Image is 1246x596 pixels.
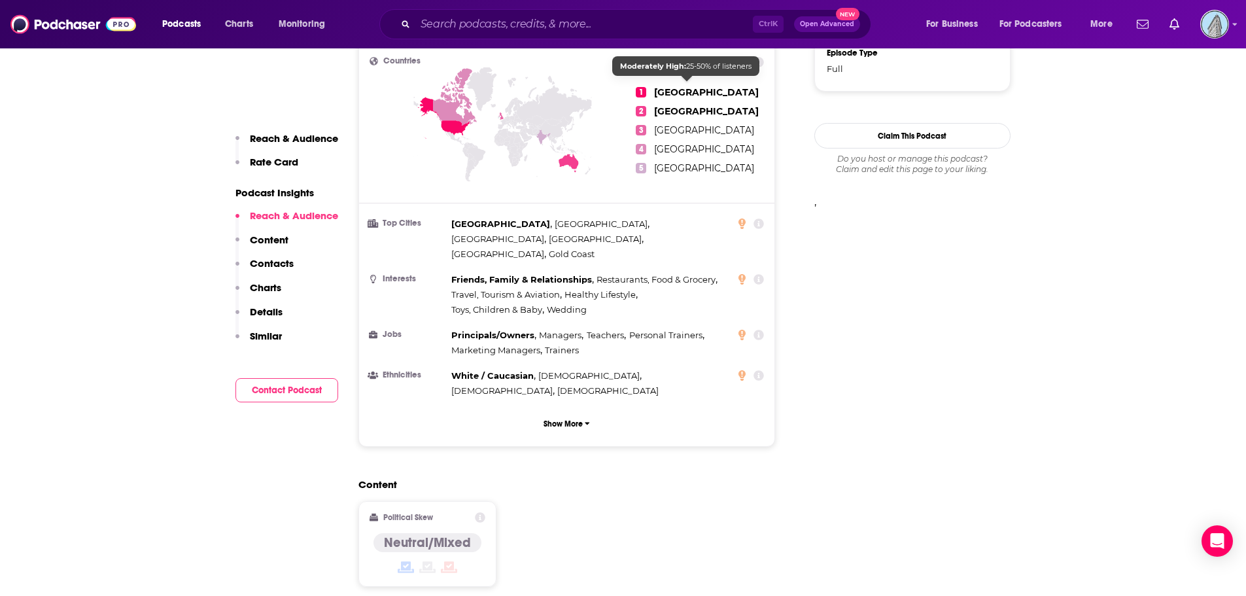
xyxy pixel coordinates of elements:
button: Rate Card [235,156,298,180]
span: , [555,217,649,232]
span: [GEOGRAPHIC_DATA] [654,143,754,155]
span: , [629,328,704,343]
span: , [587,328,626,343]
span: Friends, Family & Relationships [451,274,592,285]
div: Episode Type [827,48,904,58]
img: User Profile [1200,10,1229,39]
a: Show notifications dropdown [1164,13,1185,35]
span: , [451,302,544,317]
span: Toys, Children & Baby [451,304,542,315]
button: Contacts [235,257,294,281]
h2: Political Skew [383,513,433,522]
button: Charts [235,281,281,306]
span: Trainers [545,345,579,355]
span: Open Advanced [800,21,854,27]
span: Monitoring [279,15,325,33]
a: Charts [216,14,261,35]
span: [GEOGRAPHIC_DATA] [654,124,754,136]
span: [DEMOGRAPHIC_DATA] [557,385,659,396]
p: Contacts [250,257,294,270]
span: Countries [383,57,421,65]
span: For Podcasters [999,15,1062,33]
button: open menu [991,14,1081,35]
span: Charts [225,15,253,33]
span: [GEOGRAPHIC_DATA] [549,234,642,244]
span: , [451,232,546,247]
span: For Business [926,15,978,33]
span: , [538,368,642,383]
h3: Ethnicities [370,371,446,379]
button: Content [235,234,288,258]
h3: Top Cities [370,219,446,228]
button: Show More [370,412,765,436]
div: Claim and edit this page to your liking. [814,154,1011,175]
span: Marketing Managers [451,345,540,355]
button: Open AdvancedNew [794,16,860,32]
span: Principals/Owners [451,330,534,340]
button: Similar [235,330,282,354]
button: Reach & Audience [235,132,338,156]
span: Teachers [587,330,624,340]
span: [GEOGRAPHIC_DATA] [451,234,544,244]
input: Search podcasts, credits, & more... [415,14,753,35]
h3: Jobs [370,330,446,339]
span: Travel, Tourism & Aviation [451,289,560,300]
span: , [564,287,638,302]
span: Healthy Lifestyle [564,289,636,300]
span: , [597,272,718,287]
span: , [451,343,542,358]
span: , [549,232,644,247]
p: Reach & Audience [250,132,338,145]
a: Show notifications dropdown [1132,13,1154,35]
button: Show profile menu [1200,10,1229,39]
span: [DEMOGRAPHIC_DATA] [538,370,640,381]
span: Restaurants, Food & Grocery [597,274,716,285]
p: Charts [250,281,281,294]
span: , [451,272,594,287]
span: Podcasts [162,15,201,33]
h2: Content [358,478,765,491]
span: [GEOGRAPHIC_DATA] [451,219,550,229]
p: Podcast Insights [235,186,338,199]
span: , [451,217,552,232]
span: [GEOGRAPHIC_DATA] [451,249,544,259]
span: , [451,383,555,398]
span: More [1090,15,1113,33]
span: White / Caucasian [451,370,534,381]
span: , [451,368,536,383]
span: 3 [636,125,646,135]
button: Contact Podcast [235,378,338,402]
button: open menu [917,14,994,35]
span: [GEOGRAPHIC_DATA] [654,105,759,117]
span: 4 [636,144,646,154]
button: open menu [1081,14,1129,35]
span: , [539,328,583,343]
span: 25-50% of listeners [620,61,752,71]
div: Full [827,63,904,74]
span: Ctrl K [753,16,784,33]
div: Search podcasts, credits, & more... [392,9,884,39]
span: Do you host or manage this podcast? [814,154,1011,164]
img: Podchaser - Follow, Share and Rate Podcasts [10,12,136,37]
span: , [451,247,546,262]
p: Show More [544,419,583,429]
span: Wedding [547,304,587,315]
p: Similar [250,330,282,342]
h3: Interests [370,275,446,283]
button: open menu [269,14,342,35]
b: Moderately High: [620,61,686,71]
span: New [836,8,859,20]
button: open menu [153,14,218,35]
span: Personal Trainers [629,330,702,340]
button: Details [235,306,283,330]
span: Gold Coast [549,249,595,259]
p: Reach & Audience [250,209,338,222]
span: 5 [636,163,646,173]
span: [GEOGRAPHIC_DATA] [654,162,754,174]
span: 2 [636,106,646,116]
h4: Neutral/Mixed [384,535,471,551]
span: Managers [539,330,581,340]
button: Claim This Podcast [814,123,1011,149]
p: Content [250,234,288,246]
